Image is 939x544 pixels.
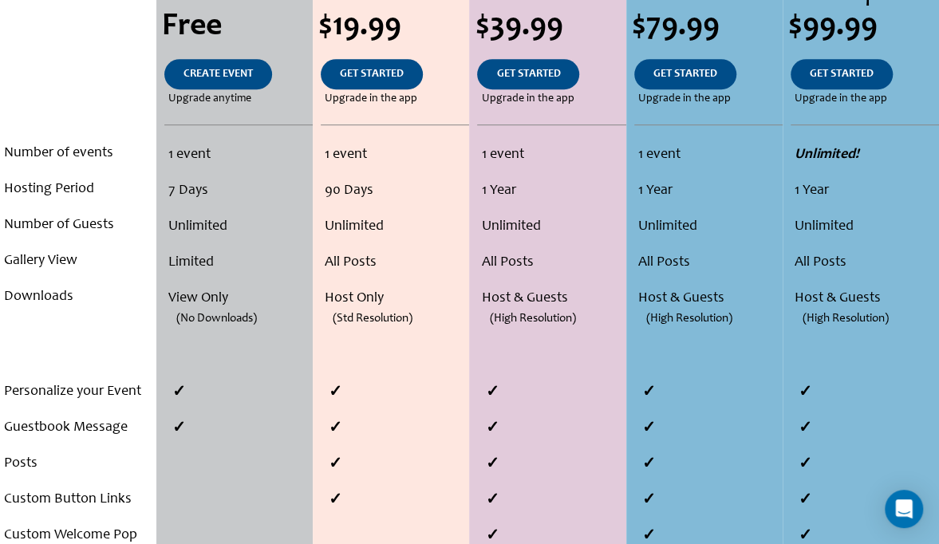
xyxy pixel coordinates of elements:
span: (High Resolution) [489,301,575,337]
span: GET STARTED [340,69,404,80]
span: (High Resolution) [646,301,732,337]
span: (Std Resolution) [333,301,412,337]
div: $79.99 [632,11,783,43]
li: Unlimited [168,209,308,245]
li: 1 event [168,137,308,173]
span: Upgrade in the app [325,89,417,108]
a: GET STARTED [477,59,579,89]
li: Guestbook Message Posts [4,410,152,482]
li: Unlimited [481,209,621,245]
a: GET STARTED [321,59,423,89]
li: 1 event [325,137,465,173]
strong: Unlimited! [795,148,859,162]
span: CREATE EVENT [183,69,253,80]
a: GET STARTED [634,59,736,89]
li: Custom Button Links [4,482,152,518]
span: Upgrade anytime [168,89,251,108]
div: $99.99 [788,11,939,43]
li: 90 Days [325,173,465,209]
a: . [57,59,99,89]
li: 1 Year [795,173,935,209]
span: Upgrade in the app [481,89,574,108]
li: Personalize your Event [4,374,152,410]
div: Open Intercom Messenger [885,490,923,528]
li: Host & Guests [481,281,621,317]
div: $39.99 [475,11,625,43]
li: Gallery View [4,243,152,279]
li: 1 Year [638,173,779,209]
li: 1 event [481,137,621,173]
li: View Only [168,281,308,317]
li: 7 Days [168,173,308,209]
li: 1 event [638,137,779,173]
div: Free [162,11,313,43]
span: . [77,93,80,104]
span: GET STARTED [810,69,874,80]
span: Upgrade in the app [795,89,887,108]
span: . [74,11,82,43]
span: (High Resolution) [803,301,889,337]
li: All Posts [481,245,621,281]
li: All Posts [795,245,935,281]
li: Host & Guests [638,281,779,317]
span: GET STARTED [653,69,717,80]
li: Hosting Period [4,171,152,207]
li: 1 Year [481,173,621,209]
li: Unlimited [795,209,935,245]
li: Number of Guests [4,207,152,243]
div: $19.99 [318,11,469,43]
li: Number of events [4,136,152,171]
span: GET STARTED [496,69,560,80]
li: All Posts [325,245,465,281]
a: GET STARTED [791,59,893,89]
li: Unlimited [325,209,465,245]
li: Host & Guests [795,281,935,317]
a: CREATE EVENT [164,59,272,89]
span: . [77,69,80,80]
li: Limited [168,245,308,281]
li: Unlimited [638,209,779,245]
span: (No Downloads) [176,301,257,337]
span: Upgrade in the app [638,89,731,108]
li: All Posts [638,245,779,281]
li: Host Only [325,281,465,317]
li: Downloads [4,279,152,315]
